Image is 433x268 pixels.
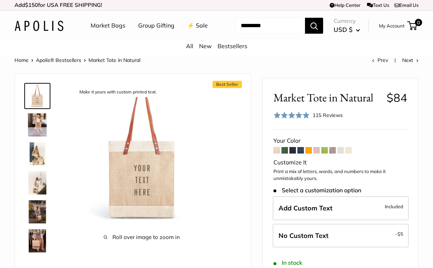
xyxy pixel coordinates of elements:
span: Included [385,202,403,211]
a: Bestsellers [218,42,247,50]
a: Help Center [330,2,360,8]
a: Home [15,57,29,63]
div: Customize It [273,157,407,168]
a: Apolis® Bestsellers [36,57,81,63]
button: USD $ [334,24,360,35]
img: description_Effortless style that elevates every moment [26,171,49,194]
div: Your Color [273,135,407,146]
span: $150 [25,1,38,8]
span: $5 [397,231,403,237]
span: Market Tote in Natural [88,57,140,63]
div: Make it yours with custom printed text. [76,87,160,97]
span: Best Seller [213,81,242,88]
span: - [395,230,403,238]
a: description_Make it yours with custom printed text. [24,83,50,109]
span: Market Tote in Natural [273,91,381,104]
span: 0 [415,19,422,26]
a: Market Bags [91,20,125,31]
a: Market Tote in Natural [24,199,50,225]
span: No Custom Text [279,231,329,240]
a: Market Tote in Natural [24,112,50,138]
nav: Breadcrumb [15,55,140,65]
a: description_Effortless style that elevates every moment [24,170,50,196]
span: 115 Reviews [313,112,343,118]
a: Next [402,57,418,63]
img: Apolis [15,21,63,31]
img: Market Tote in Natural [26,229,49,252]
label: Add Custom Text [273,196,409,220]
a: description_The Original Market bag in its 4 native styles [24,141,50,167]
span: $84 [387,91,407,105]
p: Print a mix of letters, words, and numbers to make it unmistakably yours. [273,168,407,182]
img: description_Make it yours with custom printed text. [26,84,49,108]
label: Leave Blank [273,224,409,248]
span: Add Custom Text [279,204,333,212]
span: USD $ [334,26,352,33]
span: Select a customization option [273,187,361,194]
a: Market Tote in Natural [24,228,50,254]
span: Roll over image to zoom in [73,232,211,242]
a: Email Us [395,2,418,8]
button: Search [305,18,323,34]
a: Text Us [367,2,389,8]
a: 0 [408,21,417,30]
img: description_The Original Market bag in its 4 native styles [26,142,49,166]
a: Group Gifting [138,20,174,31]
a: My Account [379,21,405,30]
a: ⚡️ Sale [187,20,208,31]
a: Prev [372,57,388,63]
a: All [186,42,193,50]
span: In stock [273,259,302,266]
img: Market Tote in Natural [26,113,49,137]
span: Currency [334,16,360,26]
img: description_Make it yours with custom printed text. [73,84,211,222]
img: Market Tote in Natural [26,200,49,223]
a: New [199,42,212,50]
input: Search... [235,18,305,34]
